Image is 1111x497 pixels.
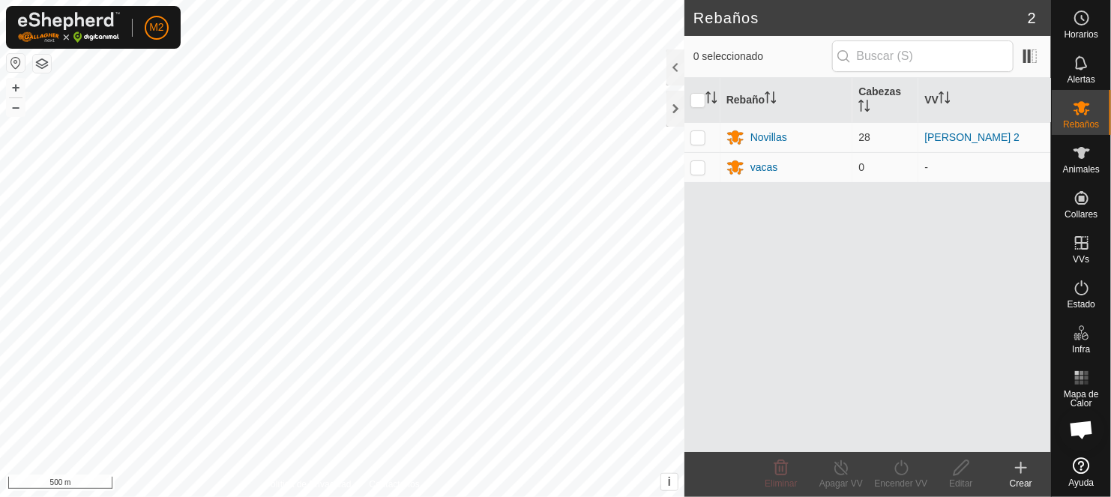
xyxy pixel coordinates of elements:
p-sorticon: Activar para ordenar [939,94,951,106]
th: Cabezas [852,78,918,123]
a: Contáctenos [369,478,419,491]
button: + [7,79,25,97]
div: Encender VV [871,477,931,490]
span: Mapa de Calor [1056,390,1107,408]
span: VVs [1073,255,1089,264]
p-sorticon: Activar para ordenar [705,94,717,106]
span: Infra [1072,345,1090,354]
button: – [7,98,25,116]
div: vacas [750,160,778,175]
button: Capas del Mapa [33,55,51,73]
span: Rebaños [1063,120,1099,129]
input: Buscar (S) [832,40,1014,72]
div: Crear [991,477,1051,490]
span: Animales [1063,165,1100,174]
span: Horarios [1065,30,1098,39]
td: - [918,152,1051,182]
h2: Rebaños [693,9,1028,27]
p-sorticon: Activar para ordenar [765,94,777,106]
a: [PERSON_NAME] 2 [924,131,1020,143]
th: Rebaño [720,78,853,123]
div: Apagar VV [811,477,871,490]
span: Alertas [1068,75,1095,84]
p-sorticon: Activar para ordenar [858,102,870,114]
span: Ayuda [1069,478,1095,487]
div: Novillas [750,130,787,145]
a: Política de Privacidad [265,478,351,491]
span: M2 [149,19,163,35]
div: Chat abierto [1059,407,1104,452]
span: Collares [1065,210,1098,219]
span: Eliminar [765,478,797,489]
div: Editar [931,477,991,490]
span: 0 seleccionado [693,49,832,64]
th: VV [918,78,1051,123]
button: Restablecer Mapa [7,54,25,72]
a: Ayuda [1052,451,1111,493]
img: Logo Gallagher [18,12,120,43]
span: 2 [1028,7,1036,29]
button: i [661,474,678,490]
span: i [668,475,671,488]
span: 0 [858,161,864,173]
span: 28 [858,131,870,143]
span: Estado [1068,300,1095,309]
